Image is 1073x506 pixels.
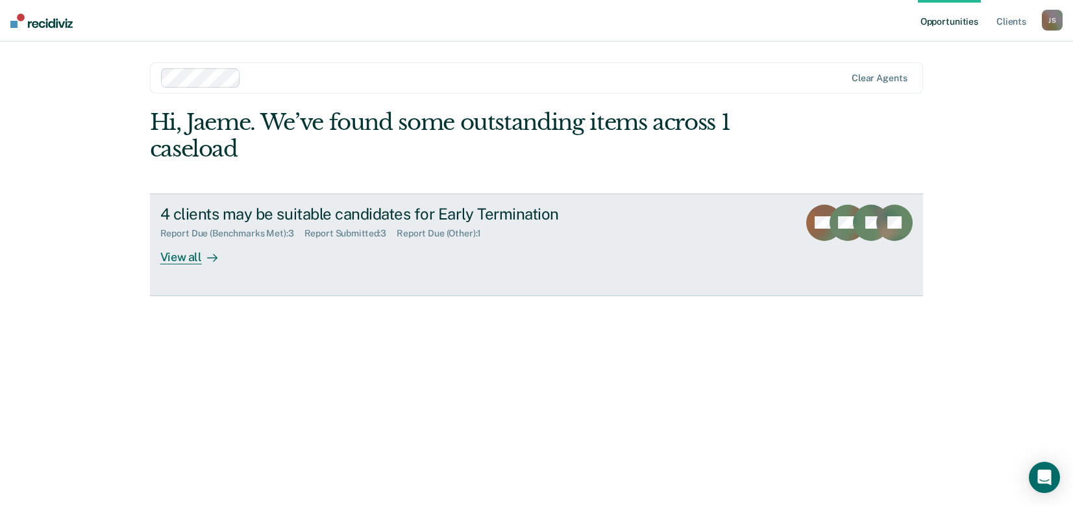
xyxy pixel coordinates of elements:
[160,228,304,239] div: Report Due (Benchmarks Met) : 3
[10,14,73,28] img: Recidiviz
[304,228,397,239] div: Report Submitted : 3
[160,239,233,264] div: View all
[1029,462,1060,493] div: Open Intercom Messenger
[150,109,769,162] div: Hi, Jaeme. We’ve found some outstanding items across 1 caseload
[150,194,924,296] a: 4 clients may be suitable candidates for Early TerminationReport Due (Benchmarks Met):3Report Sub...
[852,73,907,84] div: Clear agents
[1042,10,1063,31] div: J S
[160,205,616,223] div: 4 clients may be suitable candidates for Early Termination
[1042,10,1063,31] button: JS
[397,228,491,239] div: Report Due (Other) : 1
